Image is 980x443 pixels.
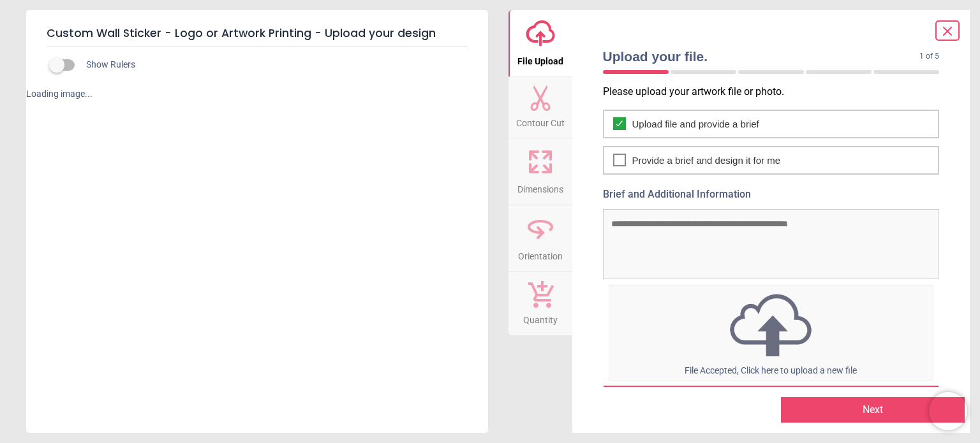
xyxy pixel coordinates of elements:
button: Next [781,397,965,423]
h5: Custom Wall Sticker - Logo or Artwork Printing - Upload your design [47,20,468,47]
p: Please upload your artwork file or photo. [603,85,950,99]
div: Loading image... [26,88,486,101]
span: Upload file and provide a brief [632,117,759,131]
span: Contour Cut [516,111,565,130]
span: Provide a brief and design it for me [632,154,781,167]
img: upload icon [609,290,933,359]
span: Upload your file. [603,47,920,66]
button: File Upload [509,10,572,76]
button: Dimensions [509,138,572,205]
span: 1 of 5 [919,51,939,62]
iframe: Brevo live chat [929,392,967,430]
label: Brief and Additional Information [603,187,940,201]
div: Show Rulers [57,57,488,73]
span: File Accepted, Click here to upload a new file [685,365,857,375]
button: Contour Cut [509,77,572,138]
button: Quantity [509,272,572,335]
span: File Upload [517,49,563,68]
div: Upload File [604,386,939,411]
button: Orientation [509,205,572,272]
span: Quantity [523,308,558,327]
span: Orientation [518,244,563,263]
span: Dimensions [517,177,563,196]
